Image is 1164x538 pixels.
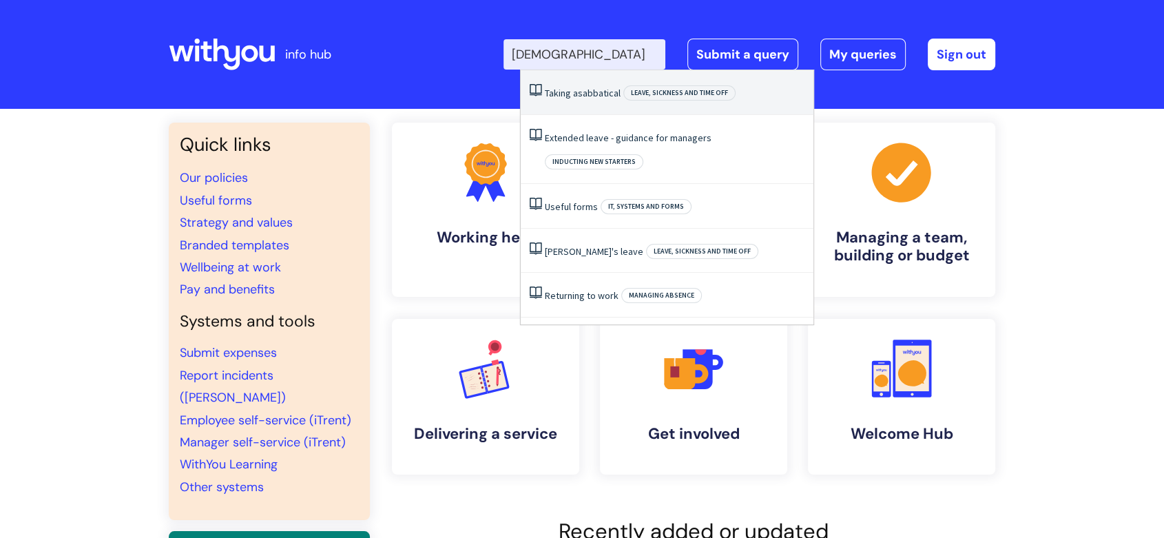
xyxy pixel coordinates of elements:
a: Pay and benefits [180,281,275,298]
a: Working here [392,123,579,297]
a: Report incidents ([PERSON_NAME]) [180,367,286,406]
span: Leave, sickness and time off [646,244,758,259]
h4: Managing a team, building or budget [819,229,984,265]
h3: Quick links [180,134,359,156]
a: Other systems [180,479,264,495]
h4: Systems and tools [180,312,359,331]
p: info hub [285,43,331,65]
a: [PERSON_NAME]'s leave [545,245,643,258]
span: Inducting new starters [545,154,643,169]
a: Manager self-service (iTrent) [180,434,346,451]
div: | - [503,39,995,70]
span: Leave, sickness and time off [623,85,736,101]
a: Welcome Hub [808,319,995,475]
a: Our policies [180,169,248,186]
a: Sign out [928,39,995,70]
a: Delivering a service [392,319,579,475]
a: WithYou Learning [180,456,278,473]
a: My queries [820,39,906,70]
a: Employee self-service (iTrent) [180,412,351,428]
h4: Delivering a service [403,425,568,443]
span: IT, systems and forms [601,199,692,214]
a: Managing a team, building or budget [808,123,995,297]
a: Taking asabbatical [545,87,621,99]
span: Managing absence [621,288,702,303]
a: Extended leave - guidance for managers [545,132,711,144]
h4: Working here [403,229,568,247]
span: sabbatical [578,87,621,99]
input: Search [503,39,665,70]
a: Submit expenses [180,344,277,361]
a: Returning to work [545,289,619,302]
a: Useful forms [545,200,598,213]
a: Branded templates [180,237,289,254]
h4: Get involved [611,425,776,443]
a: Get involved [600,319,787,475]
a: Strategy and values [180,214,293,231]
h4: Welcome Hub [819,425,984,443]
a: Submit a query [687,39,798,70]
a: Useful forms [180,192,252,209]
a: Wellbeing at work [180,259,281,276]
